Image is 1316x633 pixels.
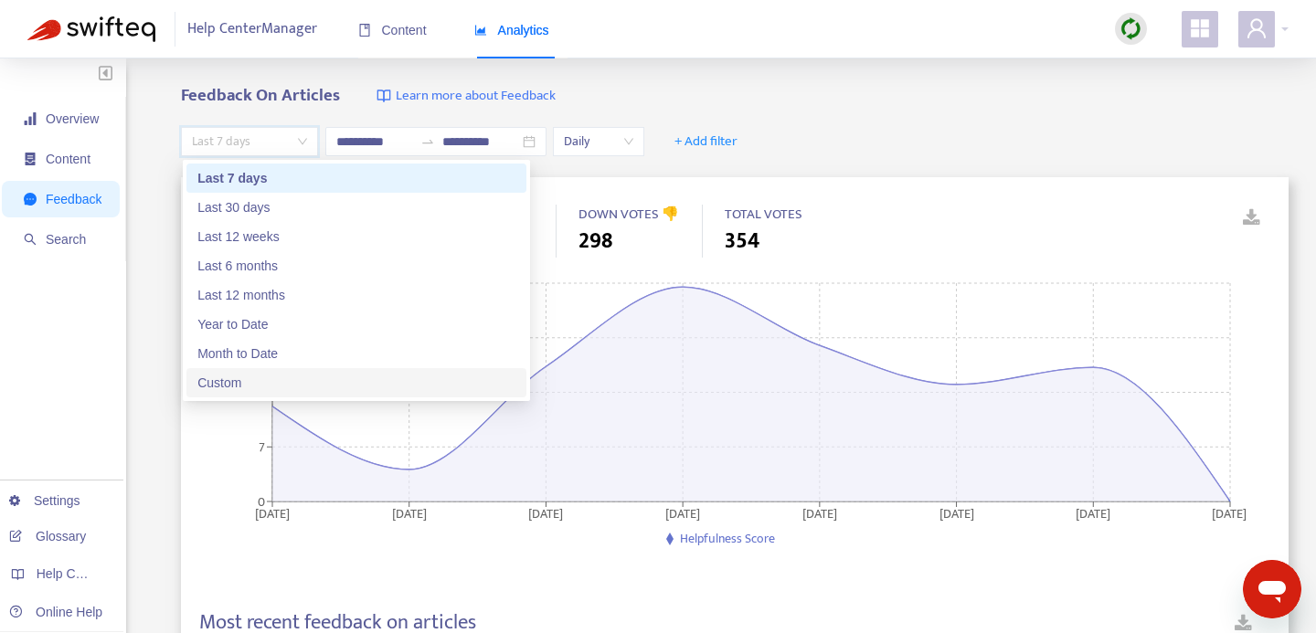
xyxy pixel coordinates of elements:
button: + Add filter [661,127,751,156]
span: swap-right [420,134,435,149]
div: Last 7 days [197,168,515,188]
tspan: 7 [259,437,265,458]
span: Content [358,23,427,37]
span: Help Centers [37,566,111,581]
tspan: [DATE] [802,502,837,523]
span: area-chart [474,24,487,37]
span: DOWN VOTES 👎 [578,203,679,226]
div: Last 30 days [197,197,515,217]
b: Feedback On Articles [181,81,340,110]
span: Helpfulness Score [680,528,775,549]
div: Last 7 days [186,164,526,193]
div: Custom [197,373,515,393]
tspan: [DATE] [392,502,427,523]
span: book [358,24,371,37]
div: Month to Date [197,343,515,364]
a: Learn more about Feedback [377,86,556,107]
div: Year to Date [197,314,515,334]
div: Month to Date [186,339,526,368]
span: container [24,153,37,165]
div: Last 6 months [197,256,515,276]
span: message [24,193,37,206]
a: Glossary [9,529,86,543]
tspan: [DATE] [529,502,564,523]
div: Year to Date [186,310,526,339]
tspan: 14 [253,382,265,403]
span: Daily [564,128,633,155]
span: to [420,134,435,149]
tspan: [DATE] [255,502,290,523]
div: Last 12 weeks [197,227,515,247]
img: sync.dc5367851b00ba804db3.png [1120,17,1142,40]
tspan: [DATE] [939,502,974,523]
span: signal [24,112,37,125]
tspan: [DATE] [1077,502,1111,523]
div: Custom [186,368,526,397]
span: search [24,233,37,246]
div: Last 12 months [186,280,526,310]
span: Feedback [46,192,101,206]
div: Last 12 months [197,285,515,305]
a: Settings [9,493,80,508]
img: image-link [377,89,391,103]
span: TOTAL VOTES [725,203,802,226]
span: user [1246,17,1268,39]
span: Last 7 days [192,128,307,155]
span: Overview [46,111,99,126]
div: Last 30 days [186,193,526,222]
span: + Add filter [674,131,738,153]
span: Learn more about Feedback [396,86,556,107]
span: 298 [578,225,612,258]
span: Help Center Manager [187,12,317,47]
span: Analytics [474,23,549,37]
div: Last 12 weeks [186,222,526,251]
tspan: [DATE] [1212,502,1247,523]
span: appstore [1189,17,1211,39]
div: Last 6 months [186,251,526,280]
tspan: 0 [258,491,265,512]
img: Swifteq [27,16,155,42]
a: Online Help [9,605,102,619]
span: Content [46,152,90,166]
span: 354 [725,225,759,258]
tspan: [DATE] [666,502,701,523]
iframe: Przycisk umożliwiający otwarcie okna komunikatora [1243,560,1301,618]
span: Search [46,232,86,247]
